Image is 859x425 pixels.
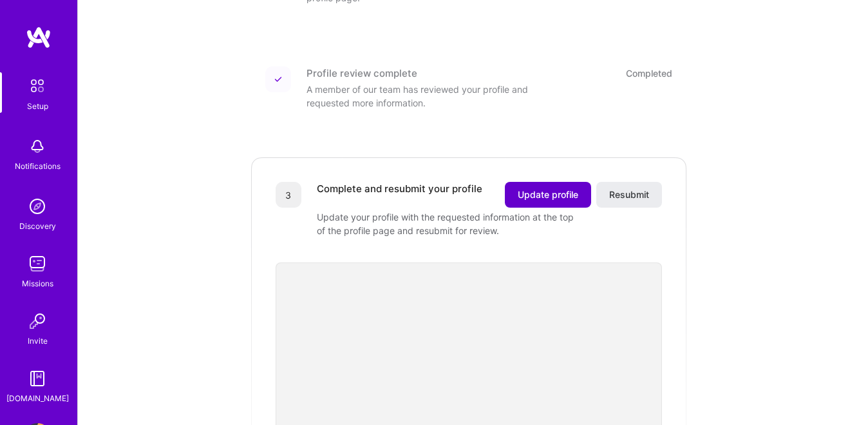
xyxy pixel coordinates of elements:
img: Invite [24,308,50,334]
div: Invite [28,334,48,348]
div: Completed [626,66,672,80]
img: guide book [24,366,50,391]
div: Discovery [19,219,56,233]
img: discovery [24,193,50,219]
img: Completed [274,75,282,83]
div: Update your profile with the requested information at the top of the profile page and resubmit fo... [317,210,574,237]
div: A member of our team has reviewed your profile and requested more information. [307,83,564,110]
div: [DOMAIN_NAME] [6,391,69,405]
img: teamwork [24,251,50,277]
img: logo [26,26,52,49]
img: bell [24,133,50,159]
div: Profile review complete [307,66,417,80]
span: Resubmit [609,188,649,201]
div: Setup [27,99,48,113]
div: 3 [276,182,301,208]
span: Update profile [518,188,578,201]
div: Missions [22,277,53,290]
img: setup [24,72,51,99]
div: Notifications [15,159,61,173]
div: Complete and resubmit your profile [317,182,482,208]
